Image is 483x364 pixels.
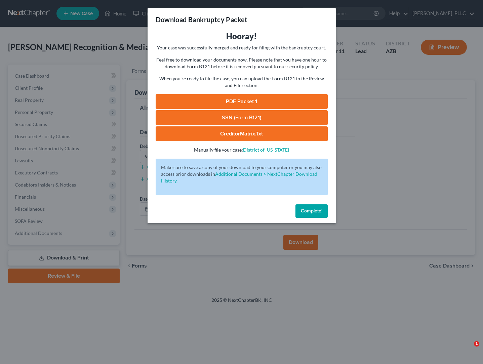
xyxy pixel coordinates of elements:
[156,147,328,153] p: Manually file your case:
[301,208,322,214] span: Complete!
[156,15,248,24] h3: Download Bankruptcy Packet
[460,341,476,357] iframe: Intercom live chat
[156,110,328,125] a: SSN (Form B121)
[156,44,328,51] p: Your case was successfully merged and ready for filing with the bankruptcy court.
[156,75,328,89] p: When you're ready to file the case, you can upload the Form B121 in the Review and File section.
[156,56,328,70] p: Feel free to download your documents now. Please note that you have one hour to download Form B12...
[243,147,289,153] a: District of [US_STATE]
[161,164,322,184] p: Make sure to save a copy of your download to your computer or you may also access prior downloads in
[156,94,328,109] a: PDF Packet 1
[156,126,328,141] a: CreditorMatrix.txt
[474,341,479,347] span: 1
[161,171,317,184] a: Additional Documents > NextChapter Download History.
[295,204,328,218] button: Complete!
[156,31,328,42] h3: Hooray!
